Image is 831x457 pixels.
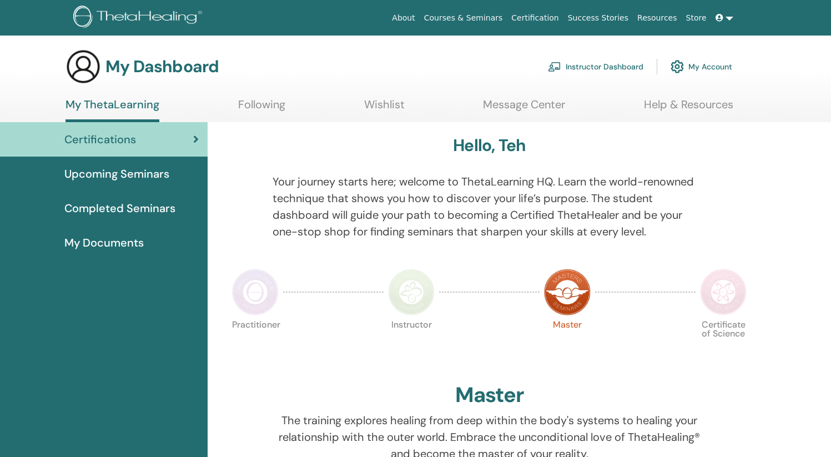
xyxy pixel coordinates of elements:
[388,320,435,367] p: Instructor
[66,49,101,84] img: generic-user-icon.jpg
[64,131,136,148] span: Certifications
[682,8,711,28] a: Store
[483,98,565,119] a: Message Center
[232,269,279,315] img: Practitioner
[544,320,591,367] p: Master
[455,383,524,408] h2: Master
[548,62,561,72] img: chalkboard-teacher.svg
[507,8,563,28] a: Certification
[66,98,159,122] a: My ThetaLearning
[700,269,747,315] img: Certificate of Science
[563,8,633,28] a: Success Stories
[73,6,206,31] img: logo.png
[273,173,706,240] p: Your journey starts here; welcome to ThetaLearning HQ. Learn the world-renowned technique that sh...
[671,57,684,76] img: cog.svg
[64,234,144,251] span: My Documents
[388,269,435,315] img: Instructor
[548,54,643,79] a: Instructor Dashboard
[633,8,682,28] a: Resources
[232,320,279,367] p: Practitioner
[64,165,169,182] span: Upcoming Seminars
[387,8,419,28] a: About
[105,57,219,77] h3: My Dashboard
[544,269,591,315] img: Master
[64,200,175,217] span: Completed Seminars
[364,98,405,119] a: Wishlist
[238,98,285,119] a: Following
[644,98,733,119] a: Help & Resources
[420,8,507,28] a: Courses & Seminars
[671,54,732,79] a: My Account
[700,320,747,367] p: Certificate of Science
[453,135,526,155] h3: Hello, Teh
